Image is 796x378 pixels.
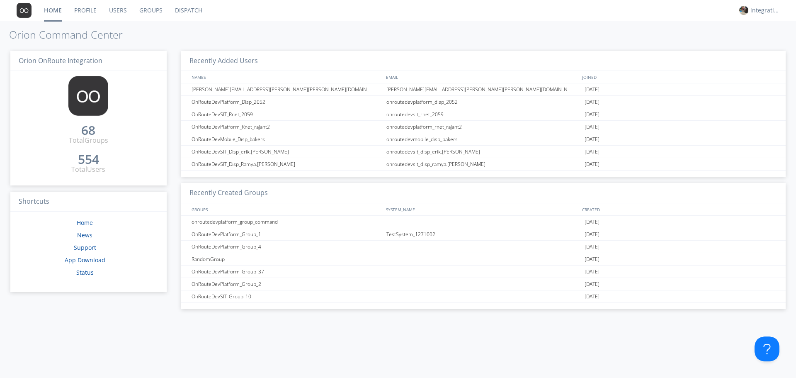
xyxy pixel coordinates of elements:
[755,337,779,361] iframe: Toggle Customer Support
[585,241,599,253] span: [DATE]
[585,146,599,158] span: [DATE]
[189,278,384,290] div: OnRouteDevPlatform_Group_2
[189,96,384,108] div: OnRouteDevPlatform_Disp_2052
[585,278,599,290] span: [DATE]
[384,71,580,83] div: EMAIL
[77,219,93,227] a: Home
[739,6,748,15] img: f4e8944a4fa4411c9b97ff3ae987ed99
[585,216,599,228] span: [DATE]
[384,203,580,215] div: SYSTEM_NAME
[585,83,599,96] span: [DATE]
[384,83,582,95] div: [PERSON_NAME][EMAIL_ADDRESS][PERSON_NAME][PERSON_NAME][DOMAIN_NAME]
[580,203,777,215] div: CREATED
[189,158,384,170] div: OnRouteDevSIT_Disp_Ramya.[PERSON_NAME]
[181,96,786,108] a: OnRouteDevPlatform_Disp_2052onroutedevplatform_disp_2052[DATE]
[384,146,582,158] div: onroutedevsit_disp_erik.[PERSON_NAME]
[181,278,786,290] a: OnRouteDevPlatform_Group_2[DATE]
[181,121,786,133] a: OnRouteDevPlatform_Rnet_rajant2onroutedevplatform_rnet_rajant2[DATE]
[384,121,582,133] div: onroutedevplatform_rnet_rajant2
[189,83,384,95] div: [PERSON_NAME][EMAIL_ADDRESS][PERSON_NAME][PERSON_NAME][DOMAIN_NAME]
[68,76,108,116] img: 373638.png
[81,126,95,136] a: 68
[384,228,582,240] div: TestSystem_1271002
[181,183,786,203] h3: Recently Created Groups
[585,108,599,121] span: [DATE]
[181,83,786,96] a: [PERSON_NAME][EMAIL_ADDRESS][PERSON_NAME][PERSON_NAME][DOMAIN_NAME][PERSON_NAME][EMAIL_ADDRESS][P...
[71,165,105,174] div: Total Users
[585,266,599,278] span: [DATE]
[189,290,384,302] div: OnRouteDevSIT_Group_10
[585,290,599,303] span: [DATE]
[750,6,781,15] div: integrationstageadmin1
[65,256,105,264] a: App Download
[189,266,384,278] div: OnRouteDevPlatform_Group_37
[585,228,599,241] span: [DATE]
[181,108,786,121] a: OnRouteDevSIT_Rnet_2059onroutedevsit_rnet_2059[DATE]
[78,155,99,163] div: 554
[384,133,582,145] div: onroutedevmobile_disp_bakers
[189,228,384,240] div: OnRouteDevPlatform_Group_1
[181,253,786,266] a: RandomGroup[DATE]
[77,231,92,239] a: News
[181,241,786,253] a: OnRouteDevPlatform_Group_4[DATE]
[19,56,102,65] span: Orion OnRoute Integration
[384,96,582,108] div: onroutedevplatform_disp_2052
[189,241,384,253] div: OnRouteDevPlatform_Group_4
[189,133,384,145] div: OnRouteDevMobile_Disp_bakers
[189,253,384,265] div: RandomGroup
[10,192,167,212] h3: Shortcuts
[189,146,384,158] div: OnRouteDevSIT_Disp_erik.[PERSON_NAME]
[74,244,96,251] a: Support
[580,71,777,83] div: JOINED
[585,253,599,266] span: [DATE]
[17,3,32,18] img: 373638.png
[384,108,582,120] div: onroutedevsit_rnet_2059
[181,158,786,171] a: OnRouteDevSIT_Disp_Ramya.[PERSON_NAME]onroutedevsit_disp_ramya.[PERSON_NAME][DATE]
[585,133,599,146] span: [DATE]
[181,146,786,158] a: OnRouteDevSIT_Disp_erik.[PERSON_NAME]onroutedevsit_disp_erik.[PERSON_NAME][DATE]
[189,108,384,120] div: OnRouteDevSIT_Rnet_2059
[181,51,786,71] h3: Recently Added Users
[181,266,786,278] a: OnRouteDevPlatform_Group_37[DATE]
[181,133,786,146] a: OnRouteDevMobile_Disp_bakersonroutedevmobile_disp_bakers[DATE]
[585,121,599,133] span: [DATE]
[181,290,786,303] a: OnRouteDevSIT_Group_10[DATE]
[76,268,94,276] a: Status
[81,126,95,134] div: 68
[69,136,108,145] div: Total Groups
[585,158,599,171] span: [DATE]
[384,158,582,170] div: onroutedevsit_disp_ramya.[PERSON_NAME]
[181,228,786,241] a: OnRouteDevPlatform_Group_1TestSystem_1271002[DATE]
[189,71,382,83] div: NAMES
[189,203,382,215] div: GROUPS
[189,121,384,133] div: OnRouteDevPlatform_Rnet_rajant2
[78,155,99,165] a: 554
[585,96,599,108] span: [DATE]
[181,216,786,228] a: onroutedevplatform_group_command[DATE]
[189,216,384,228] div: onroutedevplatform_group_command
